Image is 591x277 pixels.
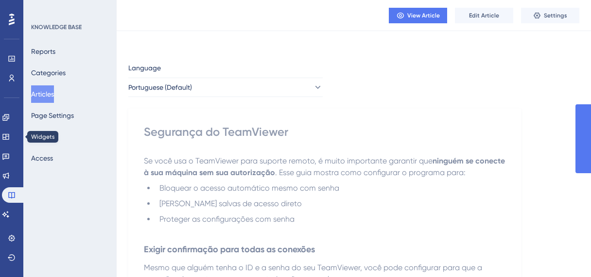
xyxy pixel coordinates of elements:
[469,12,499,19] span: Edit Article
[31,64,66,81] button: Categories
[31,85,54,103] button: Articles
[275,168,466,177] span: . Esse guia mostra como configurar o programa para:
[31,149,53,167] button: Access
[31,43,55,60] button: Reports
[31,128,55,146] button: Domain
[128,62,161,74] span: Language
[128,78,323,97] button: Portuguese (Default)
[31,107,74,124] button: Page Settings
[144,156,433,165] span: Se você usa o TeamViewer para suporte remoto, é muito importante garantir que
[407,12,440,19] span: View Article
[159,199,302,208] span: [PERSON_NAME] salvas de acesso direto
[31,23,82,31] div: KNOWLEDGE BASE
[159,214,295,224] span: Proteger as configurações com senha
[128,81,192,93] span: Portuguese (Default)
[389,8,447,23] button: View Article
[521,8,579,23] button: Settings
[550,239,579,268] iframe: UserGuiding AI Assistant Launcher
[159,183,339,193] span: Bloquear o acesso automático mesmo com senha
[455,8,513,23] button: Edit Article
[544,12,567,19] span: Settings
[144,124,505,140] div: Segurança do TeamViewer
[144,244,315,255] strong: Exigir confirmação para todas as conexões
